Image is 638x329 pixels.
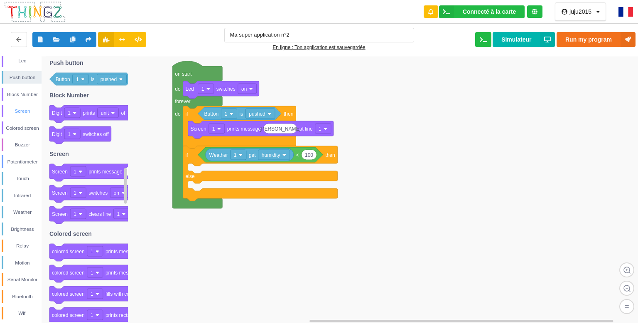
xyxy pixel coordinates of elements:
text: humidity [262,152,280,158]
text: do [175,111,181,117]
button: Ouvrir le moniteur [475,32,491,47]
text: prints message [106,249,140,255]
text: pushed [249,111,265,117]
div: Ta base fonctionne bien ! [439,5,525,18]
text: prints message [227,126,261,132]
div: juju2015 [569,9,591,15]
text: 100 [305,152,313,158]
div: Brightness [3,225,42,233]
text: Digit [52,110,62,116]
img: fr.png [618,7,633,17]
text: else [186,173,195,179]
text: Push button [49,59,83,66]
text: if [186,152,189,158]
text: Button [56,77,70,82]
div: Push button [3,73,42,82]
text: 1 [74,211,76,217]
text: Digit [52,131,62,137]
text: clears line [88,211,111,217]
text: 1 [91,249,93,255]
div: Screen [3,107,42,115]
text: then [284,111,293,117]
div: Buzzer [3,141,42,149]
div: Infrared [3,191,42,200]
div: Block Number [3,90,42,99]
text: get [249,152,256,158]
text: 1 [212,126,215,132]
text: colored screen [52,249,85,255]
img: thingz_logo.png [4,1,66,23]
text: 1 [91,291,93,297]
text: if [186,111,189,117]
div: Potentiometer [3,158,42,166]
text: prints rectangle at position [106,312,164,318]
text: colored screen [52,270,85,276]
text: prints [83,110,95,116]
text: prints message [88,169,123,175]
text: 1 [68,131,71,137]
text: Led [186,86,194,92]
text: Weather [209,152,228,158]
text: Screen [52,169,68,175]
text: on start [175,71,192,77]
text: 1 [74,190,76,196]
text: 1 [234,152,237,158]
div: Serial Monitor [3,275,42,284]
text: fills with color [106,291,135,297]
text: unit [101,110,109,116]
text: 1 [91,270,93,276]
text: forever [175,99,190,104]
text: colored screen [52,312,85,318]
text: of [121,110,125,116]
text: 1 [319,126,321,132]
text: at line [299,126,313,132]
text: is [91,77,95,82]
text: Block Number [49,92,89,99]
div: Connecté à la carte [463,9,516,15]
text: 1 [117,211,120,217]
text: 1 [225,111,228,117]
text: [PERSON_NAME] [260,126,301,132]
text: Colored screen [49,230,92,237]
text: < [296,152,299,158]
text: Button [204,111,219,117]
text: is [239,111,243,117]
div: Led [3,57,42,65]
text: switches [88,190,108,196]
text: switches [216,86,236,92]
text: on [241,86,247,92]
text: then [325,152,335,158]
div: Weather [3,208,42,216]
text: do [175,86,181,92]
div: Touch [3,174,42,183]
text: 1 [76,77,79,82]
text: 1 [201,86,204,92]
div: Motion [3,259,42,267]
button: Run my program [557,32,636,47]
div: En ligne : Ton application est sauvegardée [224,43,414,52]
text: Screen [52,211,68,217]
text: prints message [106,270,140,276]
text: 1 [91,312,93,318]
div: Colored screen [3,124,42,132]
text: Screen [49,151,69,157]
div: Relay [3,242,42,250]
text: colored screen [52,291,85,297]
button: Simulateur [493,32,555,47]
text: Screen [52,190,68,196]
text: pushed [101,77,117,82]
text: on [113,190,119,196]
text: switches off [83,131,109,137]
text: 1 [68,110,71,116]
text: Screen [191,126,206,132]
div: Tu es connecté au serveur de création de Thingz [527,5,542,18]
text: 1 [74,169,76,175]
